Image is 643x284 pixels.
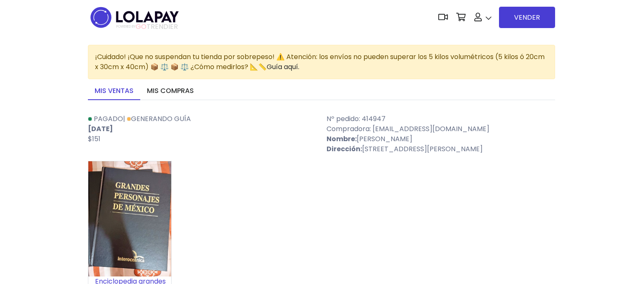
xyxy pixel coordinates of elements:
p: Nº pedido: 414947 [327,114,555,124]
a: Guía aquí. [267,62,299,72]
a: VENDER [499,7,555,28]
span: Generando guía [125,114,191,124]
span: $151 [88,134,100,144]
a: Mis compras [140,83,201,100]
strong: Nombre: [327,134,357,144]
span: Pagado [94,114,123,124]
p: [STREET_ADDRESS][PERSON_NAME] [327,144,555,154]
span: ¡Cuidado! ¡Que no suspendan tu tienda por sobrepeso! ⚠️ Atención: los envíos no pueden superar lo... [95,52,545,72]
img: logo [88,4,181,31]
p: Compradora: [EMAIL_ADDRESS][DOMAIN_NAME] [327,124,555,134]
span: GO [136,22,147,31]
img: small_1720121302949.jpeg [88,161,171,276]
div: | [83,114,321,154]
p: [DATE] [88,124,316,134]
a: Mis ventas [88,83,140,100]
span: TRENDIER [116,23,178,31]
p: [PERSON_NAME] [327,134,555,144]
strong: Dirección: [327,144,362,154]
span: POWERED BY [116,24,136,29]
